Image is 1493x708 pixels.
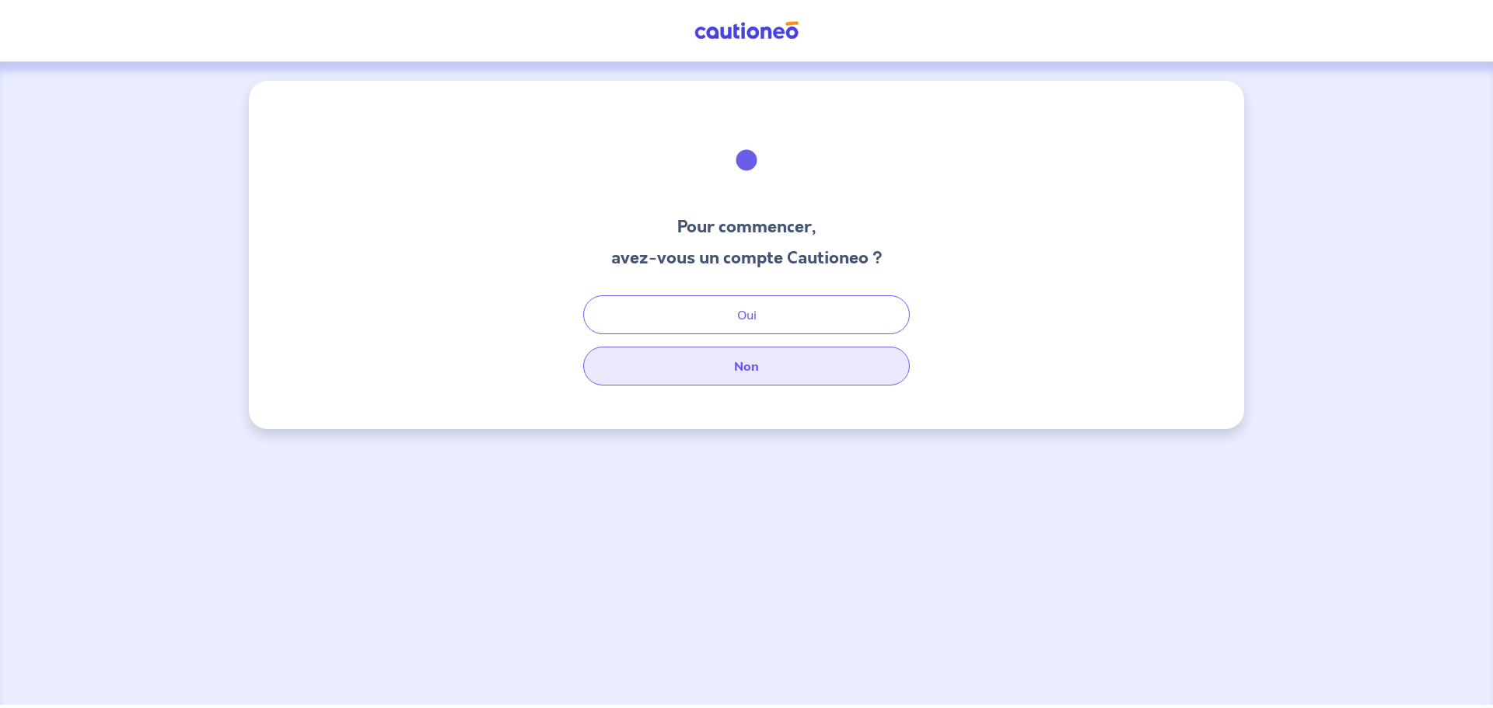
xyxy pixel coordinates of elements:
[611,214,883,239] h3: Pour commencer,
[583,347,910,385] button: Non
[705,118,788,202] img: illu_welcome.svg
[688,21,805,40] img: Cautioneo
[583,295,910,334] button: Oui
[611,246,883,270] h3: avez-vous un compte Cautioneo ?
